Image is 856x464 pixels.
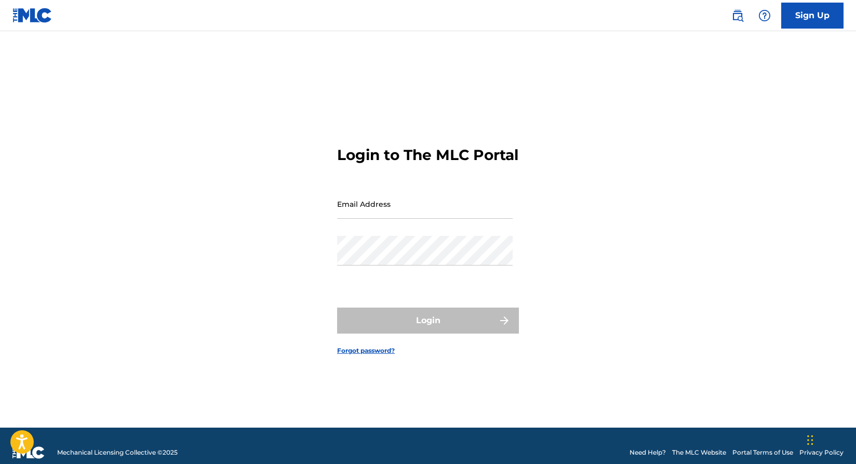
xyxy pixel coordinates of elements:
div: Help [754,5,775,26]
iframe: Chat Widget [804,414,856,464]
a: Need Help? [630,448,666,457]
a: Forgot password? [337,346,395,355]
img: MLC Logo [12,8,52,23]
a: Public Search [727,5,748,26]
a: Portal Terms of Use [732,448,793,457]
span: Mechanical Licensing Collective © 2025 [57,448,178,457]
a: Privacy Policy [799,448,844,457]
a: Sign Up [781,3,844,29]
div: Drag [807,425,813,456]
h3: Login to The MLC Portal [337,146,518,164]
img: logo [12,446,45,459]
a: The MLC Website [672,448,726,457]
img: help [758,9,771,22]
img: search [731,9,744,22]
